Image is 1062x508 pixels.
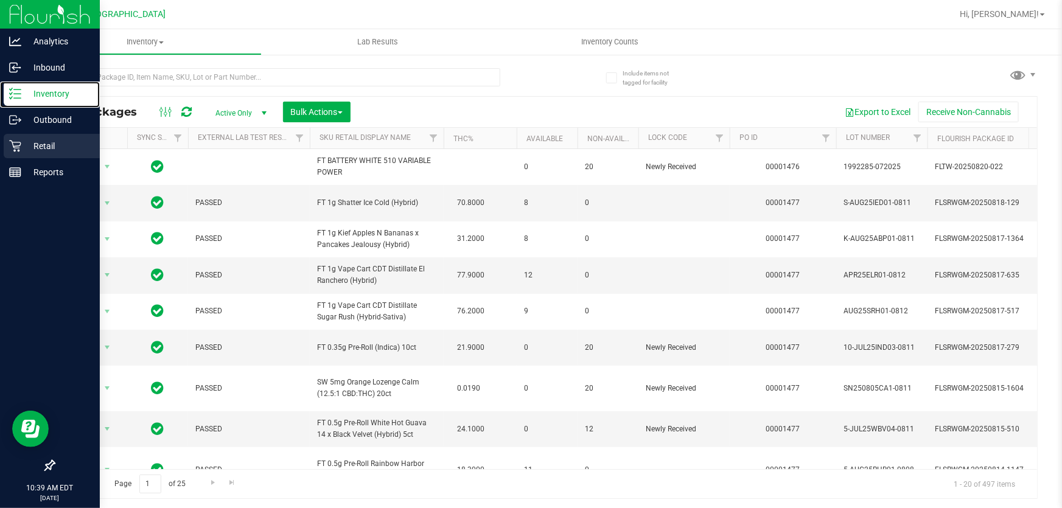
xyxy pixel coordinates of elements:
span: APR25ELR01-0812 [844,270,920,281]
a: 00001477 [766,307,800,315]
a: Lock Code [648,133,687,142]
span: 8 [524,197,570,209]
p: Outbound [21,113,94,127]
a: Filter [710,128,730,148]
span: FLSRWGM-20250817-635 [935,270,1054,281]
span: FLSRWGM-20250815-1604 [935,383,1054,394]
a: Filter [168,128,188,148]
a: PO ID [739,133,758,142]
span: FT BATTERY WHITE 510 VARIABLE POWER [317,155,436,178]
span: 0 [585,305,631,317]
span: select [100,380,115,397]
span: Lab Results [341,37,414,47]
inline-svg: Inbound [9,61,21,74]
a: 00001476 [766,162,800,171]
a: Inventory [29,29,262,55]
span: 76.2000 [451,302,491,320]
span: FLSRWGM-20250817-279 [935,342,1054,353]
span: All Packages [63,105,149,119]
a: Inventory Counts [494,29,727,55]
p: Retail [21,139,94,153]
inline-svg: Analytics [9,35,21,47]
a: 00001477 [766,234,800,243]
a: 00001477 [766,198,800,207]
span: select [100,158,115,175]
button: Receive Non-Cannabis [918,102,1019,122]
span: In Sync [152,158,164,175]
span: 11 [524,464,570,476]
span: 0 [524,383,570,394]
span: 5-AUG25RHB01-0808 [844,464,920,476]
a: External Lab Test Result [198,133,293,142]
inline-svg: Reports [9,166,21,178]
input: 1 [139,475,161,493]
span: 12 [585,423,631,435]
span: FLSRWGM-20250818-129 [935,197,1054,209]
inline-svg: Outbound [9,114,21,126]
span: select [100,420,115,437]
a: Non-Available [587,134,641,143]
a: Lot Number [846,133,890,142]
p: Inbound [21,60,94,75]
input: Search Package ID, Item Name, SKU, Lot or Part Number... [54,68,500,86]
p: Reports [21,165,94,179]
span: In Sync [152,230,164,247]
span: 0 [585,233,631,245]
span: PASSED [195,464,302,476]
span: S-AUG25IED01-0811 [844,197,920,209]
span: Hi, [PERSON_NAME]! [960,9,1039,19]
span: 20 [585,161,631,173]
button: Export to Excel [837,102,918,122]
span: PASSED [195,423,302,435]
span: 70.8000 [451,194,491,212]
p: Inventory [21,86,94,101]
a: 00001477 [766,465,800,474]
a: Sync Status [137,133,184,142]
span: PASSED [195,233,302,245]
p: Analytics [21,34,94,49]
a: Go to the next page [204,475,222,491]
p: 10:39 AM EDT [5,482,94,493]
span: 12 [524,270,570,281]
span: Bulk Actions [291,107,343,117]
span: Inventory [30,37,261,47]
span: FLSRWGM-20250815-510 [935,423,1054,435]
span: PASSED [195,383,302,394]
span: FLSRWGM-20250817-1364 [935,233,1054,245]
span: 20 [585,383,631,394]
span: 0 [585,270,631,281]
span: select [100,195,115,212]
a: 00001477 [766,271,800,279]
a: Go to the last page [223,475,241,491]
span: In Sync [152,194,164,211]
span: PASSED [195,305,302,317]
a: Available [526,134,563,143]
span: AUG25SRH01-0812 [844,305,920,317]
span: Include items not tagged for facility [623,69,683,87]
span: select [100,303,115,320]
span: 9 [524,305,570,317]
span: FT 1g Vape Cart CDT Distillate Sugar Rush (Hybrid-Sativa) [317,300,436,323]
span: 18.3000 [451,461,491,479]
span: K-AUG25ABP01-0811 [844,233,920,245]
span: [GEOGRAPHIC_DATA] [83,9,166,19]
span: 24.1000 [451,420,491,438]
span: PASSED [195,270,302,281]
span: FT 0.35g Pre-Roll (Indica) 10ct [317,342,436,353]
span: PASSED [195,197,302,209]
span: Page of 25 [104,475,196,493]
a: 00001477 [766,425,800,433]
span: select [100,266,115,284]
span: In Sync [152,380,164,397]
span: select [100,339,115,356]
span: FT 0.5g Pre-Roll Rainbow Harbor (Hybrid-Indica) 5ct [317,458,436,481]
span: In Sync [152,339,164,356]
span: FLTW-20250820-022 [935,161,1054,173]
span: FT 1g Kief Apples N Bananas x Pancakes Jealousy (Hybrid) [317,228,436,251]
span: 8 [524,233,570,245]
span: In Sync [152,302,164,319]
span: 21.9000 [451,339,491,357]
span: 31.2000 [451,230,491,248]
span: Inventory Counts [565,37,655,47]
a: Filter [816,128,836,148]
